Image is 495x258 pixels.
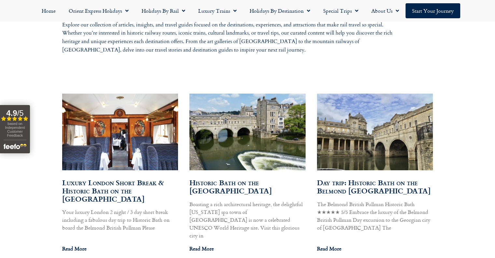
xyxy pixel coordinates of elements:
[135,3,192,18] a: Holidays by Rail
[35,3,62,18] a: Home
[62,208,178,232] p: Your luxury London 2 night / 3 day short break including a fabulous day trip to Historic Bath on ...
[3,3,492,18] nav: Menu
[317,3,365,18] a: Special Trips
[62,3,135,18] a: Orient Express Holidays
[243,3,317,18] a: Holidays by Destination
[317,200,433,232] p: The Belmond British Pullman Historic Bath ★★★★★ 5/5 Embrace the luxury of the Belmond British Pul...
[62,177,164,204] a: Luxury London Short Break & Historic Bath on the [GEOGRAPHIC_DATA]
[189,177,272,196] a: Historic Bath on the [GEOGRAPHIC_DATA]
[62,245,87,252] a: Read more about Luxury London Short Break & Historic Bath on the British Pullman
[365,3,406,18] a: About Us
[192,3,243,18] a: Luxury Trains
[317,245,341,252] a: Read more about Day trip: Historic Bath on the Belmond British Pullman
[406,3,460,18] a: Start your Journey
[189,245,214,252] a: Read more about Historic Bath on the Northern Belle
[62,21,401,54] p: Explore our collection of articles, insights, and travel guides focused on the destinations, expe...
[317,177,431,196] a: Day trip: Historic Bath on the Belmond [GEOGRAPHIC_DATA]
[189,200,306,239] p: Boasting a rich architectural heritage, the delightful [US_STATE] spa town of [GEOGRAPHIC_DATA] i...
